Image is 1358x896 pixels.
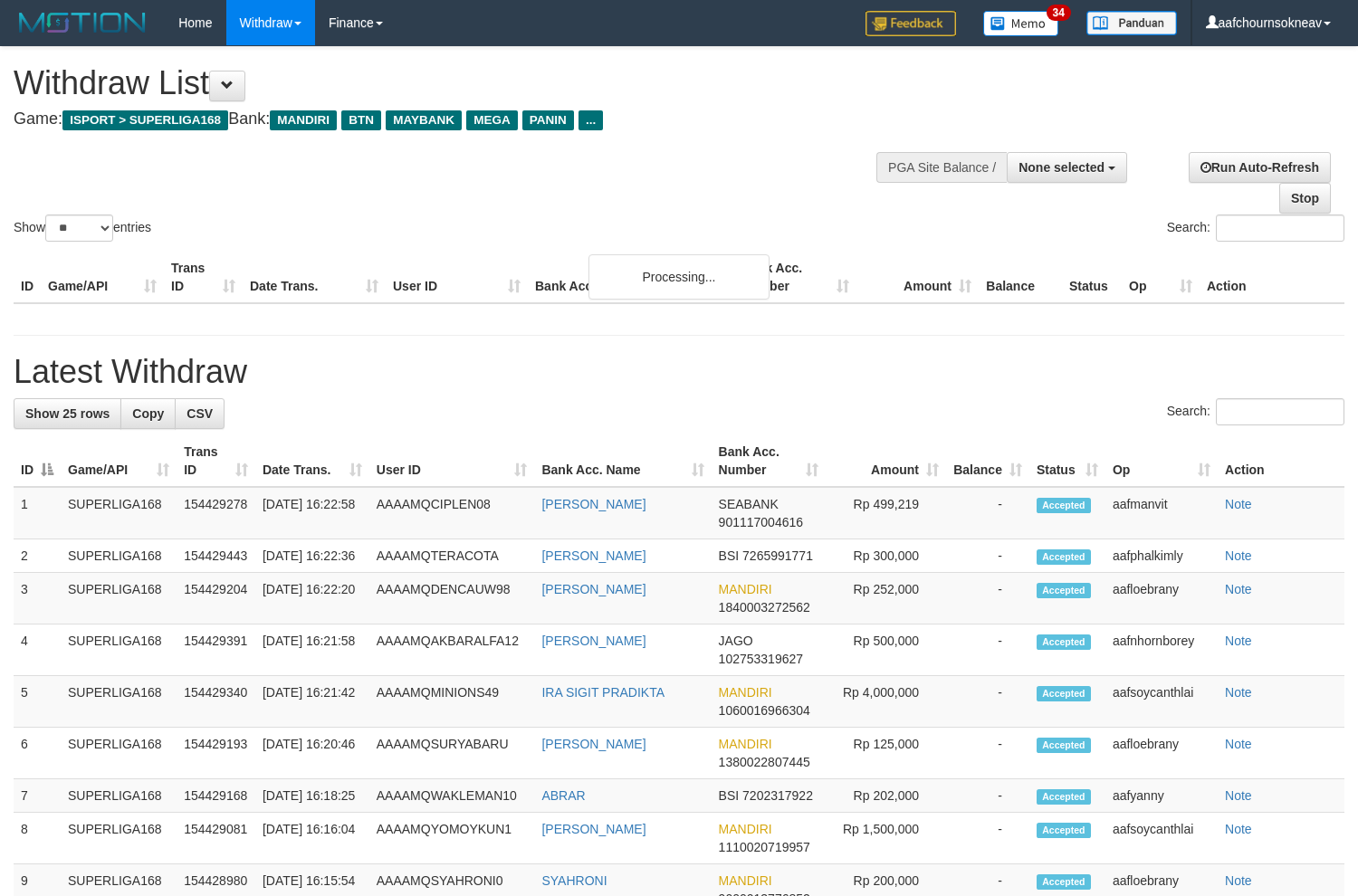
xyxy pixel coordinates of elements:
span: ... [579,110,603,130]
a: Note [1225,788,1252,803]
a: Note [1225,548,1252,563]
div: PGA Site Balance / [876,152,1007,183]
a: Stop [1279,183,1331,214]
th: Bank Acc. Number: activate to sort column ascending [712,435,827,487]
td: SUPERLIGA168 [61,813,177,864]
span: Show 25 rows [25,406,110,421]
span: Copy [132,406,164,421]
a: Copy [120,398,176,429]
h4: Game: Bank: [14,110,887,129]
td: 1 [14,487,61,539]
span: MANDIRI [719,873,772,888]
td: 154429193 [177,728,255,779]
td: 154429204 [177,573,255,624]
td: AAAAMQSURYABARU [369,728,535,779]
td: - [946,779,1029,813]
td: aafloebrany [1105,728,1218,779]
td: Rp 499,219 [826,487,946,539]
span: Copy 102753319627 to clipboard [719,652,803,666]
a: Note [1225,634,1252,648]
img: Feedback.jpg [865,11,956,36]
th: Game/API [41,252,164,303]
td: 2 [14,539,61,573]
td: 6 [14,728,61,779]
td: SUPERLIGA168 [61,573,177,624]
td: aafmanvit [1105,487,1218,539]
td: - [946,487,1029,539]
h1: Latest Withdraw [14,354,1344,390]
span: PANIN [522,110,574,130]
span: MANDIRI [719,737,772,751]
td: - [946,624,1029,676]
span: Accepted [1037,498,1091,513]
select: Showentries [45,214,113,242]
input: Search: [1216,398,1344,425]
a: Note [1225,582,1252,596]
th: Date Trans. [243,252,386,303]
th: User ID [386,252,528,303]
td: SUPERLIGA168 [61,624,177,676]
img: Button%20Memo.svg [983,11,1059,36]
th: Trans ID [164,252,243,303]
a: ABRAR [541,788,585,803]
td: aafnhornborey [1105,624,1218,676]
th: Game/API: activate to sort column ascending [61,435,177,487]
td: 154429391 [177,624,255,676]
th: Action [1218,435,1344,487]
td: Rp 500,000 [826,624,946,676]
td: - [946,813,1029,864]
a: Note [1225,497,1252,511]
th: Status [1062,252,1122,303]
span: Copy 1060016966304 to clipboard [719,703,810,718]
span: SEABANK [719,497,779,511]
td: AAAAMQWAKLEMAN10 [369,779,535,813]
td: 154429443 [177,539,255,573]
td: Rp 202,000 [826,779,946,813]
td: AAAAMQYOMOYKUN1 [369,813,535,864]
th: Balance [979,252,1062,303]
td: - [946,676,1029,728]
label: Show entries [14,214,151,242]
td: aafsoycanthlai [1105,813,1218,864]
th: ID: activate to sort column descending [14,435,61,487]
td: AAAAMQCIPLEN08 [369,487,535,539]
th: Amount: activate to sort column ascending [826,435,946,487]
a: Note [1225,737,1252,751]
td: [DATE] 16:18:25 [255,779,369,813]
a: [PERSON_NAME] [541,737,646,751]
span: Copy 1380022807445 to clipboard [719,755,810,769]
td: Rp 1,500,000 [826,813,946,864]
a: [PERSON_NAME] [541,634,646,648]
span: BSI [719,788,740,803]
img: panduan.png [1086,11,1177,35]
a: [PERSON_NAME] [541,582,646,596]
h1: Withdraw List [14,65,887,101]
td: [DATE] 16:16:04 [255,813,369,864]
td: [DATE] 16:22:20 [255,573,369,624]
a: Note [1225,873,1252,888]
td: SUPERLIGA168 [61,676,177,728]
td: AAAAMQAKBARALFA12 [369,624,535,676]
a: Note [1225,822,1252,836]
td: Rp 300,000 [826,539,946,573]
img: MOTION_logo.png [14,9,151,36]
span: Accepted [1037,789,1091,805]
td: 154429340 [177,676,255,728]
td: AAAAMQTERACOTA [369,539,535,573]
th: Bank Acc. Number [734,252,856,303]
td: SUPERLIGA168 [61,539,177,573]
th: Bank Acc. Name [528,252,734,303]
td: AAAAMQMINIONS49 [369,676,535,728]
td: 8 [14,813,61,864]
a: [PERSON_NAME] [541,822,646,836]
span: Accepted [1037,686,1091,701]
span: MANDIRI [719,822,772,836]
span: Accepted [1037,634,1091,650]
label: Search: [1167,398,1344,425]
span: Copy 1110020719957 to clipboard [719,840,810,854]
td: [DATE] 16:22:36 [255,539,369,573]
td: - [946,728,1029,779]
a: [PERSON_NAME] [541,497,646,511]
span: MANDIRI [719,582,772,596]
button: None selected [1007,152,1127,183]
